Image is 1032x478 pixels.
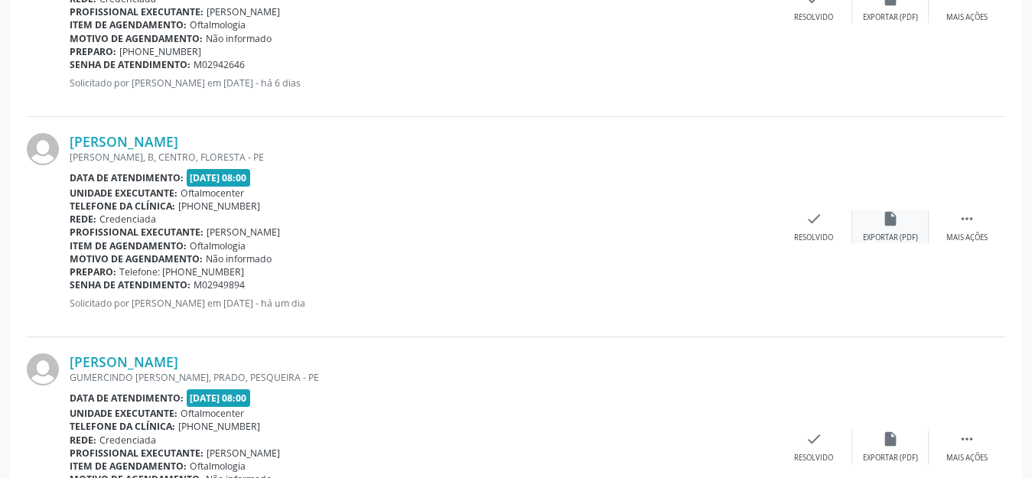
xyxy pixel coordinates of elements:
b: Unidade executante: [70,187,177,200]
div: Resolvido [794,12,833,23]
b: Preparo: [70,265,116,278]
b: Rede: [70,213,96,226]
b: Telefone da clínica: [70,200,175,213]
span: [PHONE_NUMBER] [178,420,260,433]
span: Oftalmologia [190,18,246,31]
span: M02942646 [194,58,245,71]
b: Preparo: [70,45,116,58]
div: Exportar (PDF) [863,12,918,23]
span: Não informado [206,32,272,45]
span: [DATE] 08:00 [187,389,251,407]
span: [DATE] 08:00 [187,169,251,187]
span: Credenciada [99,434,156,447]
div: Mais ações [946,453,988,463]
a: [PERSON_NAME] [70,353,178,370]
span: Oftalmologia [190,239,246,252]
i: insert_drive_file [882,210,899,227]
img: img [27,353,59,385]
i: insert_drive_file [882,431,899,447]
span: [PERSON_NAME] [207,226,280,239]
b: Senha de atendimento: [70,278,190,291]
span: Telefone: [PHONE_NUMBER] [119,265,244,278]
span: Credenciada [99,213,156,226]
span: Não informado [206,252,272,265]
b: Profissional executante: [70,447,203,460]
span: [PERSON_NAME] [207,447,280,460]
span: Oftalmocenter [181,407,244,420]
b: Unidade executante: [70,407,177,420]
span: Oftalmologia [190,460,246,473]
p: Solicitado por [PERSON_NAME] em [DATE] - há 6 dias [70,76,776,89]
b: Profissional executante: [70,226,203,239]
div: GUMERCINDO [PERSON_NAME], PRADO, PESQUEIRA - PE [70,371,776,384]
span: M02949894 [194,278,245,291]
span: [PHONE_NUMBER] [119,45,201,58]
b: Item de agendamento: [70,239,187,252]
i: check [806,210,822,227]
div: Exportar (PDF) [863,232,918,243]
span: Oftalmocenter [181,187,244,200]
b: Senha de atendimento: [70,58,190,71]
div: [PERSON_NAME], B, CENTRO, FLORESTA - PE [70,151,776,164]
b: Rede: [70,434,96,447]
img: img [27,133,59,165]
b: Data de atendimento: [70,392,184,405]
span: [PHONE_NUMBER] [178,200,260,213]
div: Resolvido [794,453,833,463]
b: Motivo de agendamento: [70,32,203,45]
div: Exportar (PDF) [863,453,918,463]
i:  [959,431,975,447]
i:  [959,210,975,227]
div: Mais ações [946,232,988,243]
div: Resolvido [794,232,833,243]
a: [PERSON_NAME] [70,133,178,150]
b: Telefone da clínica: [70,420,175,433]
b: Item de agendamento: [70,460,187,473]
b: Profissional executante: [70,5,203,18]
b: Motivo de agendamento: [70,252,203,265]
p: Solicitado por [PERSON_NAME] em [DATE] - há um dia [70,297,776,310]
b: Item de agendamento: [70,18,187,31]
b: Data de atendimento: [70,171,184,184]
span: [PERSON_NAME] [207,5,280,18]
i: check [806,431,822,447]
div: Mais ações [946,12,988,23]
